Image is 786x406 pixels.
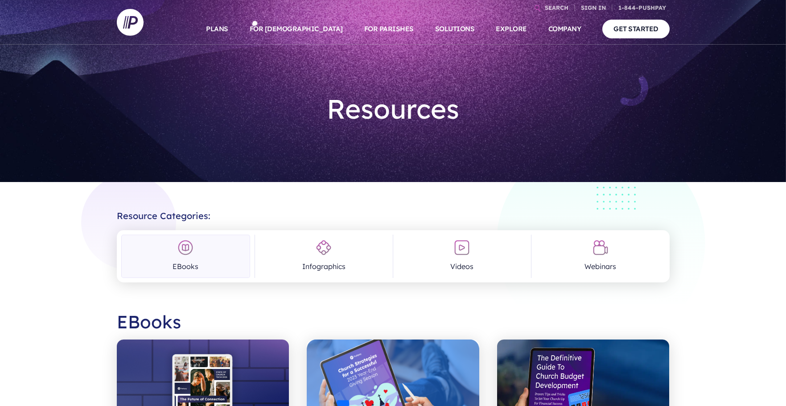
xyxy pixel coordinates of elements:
[316,240,332,256] img: Infographics Icon
[496,13,527,45] a: EXPLORE
[117,203,670,221] h2: Resource Categories:
[454,240,470,256] img: Videos Icon
[250,13,343,45] a: FOR [DEMOGRAPHIC_DATA]
[536,235,665,278] a: Webinars
[262,86,524,132] h1: Resources
[602,20,670,38] a: GET STARTED
[548,13,581,45] a: COMPANY
[593,240,609,256] img: Webinars Icon
[435,13,475,45] a: SOLUTIONS
[117,304,670,340] h2: EBooks
[177,240,193,256] img: EBooks Icon
[121,235,250,278] a: EBooks
[206,13,228,45] a: PLANS
[259,235,388,278] a: Infographics
[364,13,414,45] a: FOR PARISHES
[398,235,527,278] a: Videos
